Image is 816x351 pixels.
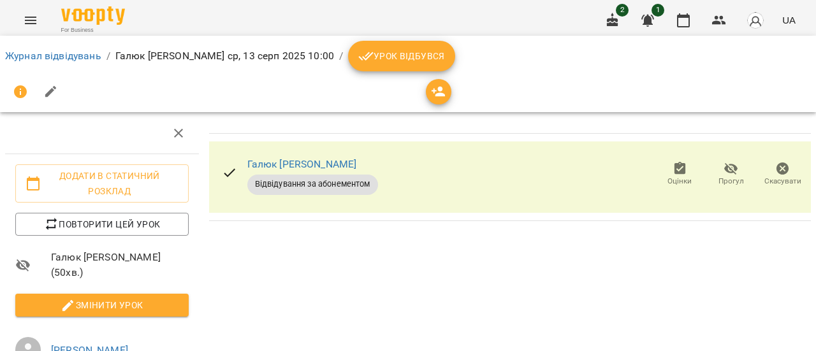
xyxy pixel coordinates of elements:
a: Журнал відвідувань [5,50,101,62]
li: / [339,48,343,64]
p: Галюк [PERSON_NAME] ср, 13 серп 2025 10:00 [115,48,334,64]
button: Урок відбувся [348,41,455,71]
button: Повторити цей урок [15,213,189,236]
span: Галюк [PERSON_NAME] ( 50 хв. ) [51,250,189,280]
span: Урок відбувся [358,48,445,64]
span: Відвідування за абонементом [247,178,378,190]
button: Додати в статичний розклад [15,164,189,203]
span: Додати в статичний розклад [25,168,178,199]
li: / [106,48,110,64]
a: Галюк [PERSON_NAME] [247,158,357,170]
span: 2 [616,4,629,17]
button: Скасувати [757,157,808,192]
span: Прогул [718,176,744,187]
button: Змінити урок [15,294,189,317]
button: UA [777,8,801,32]
img: avatar_s.png [747,11,764,29]
button: Оцінки [654,157,706,192]
span: Скасувати [764,176,801,187]
span: For Business [61,26,125,34]
span: Змінити урок [25,297,178,313]
nav: breadcrumb [5,41,811,71]
button: Menu [15,5,46,36]
span: Оцінки [667,176,692,187]
button: Прогул [706,157,757,192]
span: UA [782,13,796,27]
span: Повторити цей урок [25,217,178,232]
span: 1 [652,4,664,17]
img: Voopty Logo [61,6,125,25]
